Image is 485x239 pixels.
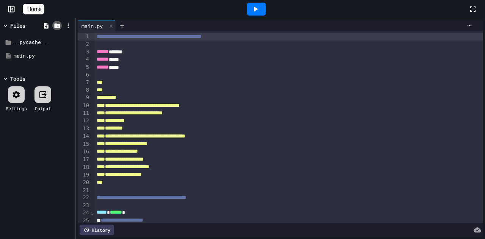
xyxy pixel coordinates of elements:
span: Home [27,5,41,13]
div: 21 [78,187,90,194]
div: 22 [78,194,90,202]
a: Home [23,4,44,14]
div: Tools [10,75,25,83]
div: 7 [78,79,90,86]
div: 18 [78,164,90,171]
div: 9 [78,94,90,102]
div: main.py [78,22,106,30]
div: 3 [78,48,90,56]
div: 4 [78,56,90,63]
div: 19 [78,171,90,179]
div: 11 [78,109,90,117]
div: 20 [78,179,90,186]
div: main.py [14,52,73,60]
div: History [80,225,114,235]
div: Settings [6,105,27,112]
div: 1 [78,33,90,41]
div: main.py [78,20,116,31]
div: 12 [78,117,90,125]
div: 23 [78,202,90,209]
div: Output [35,105,51,112]
div: 24 [78,209,90,217]
div: 5 [78,64,90,71]
div: 17 [78,156,90,163]
div: 8 [78,86,90,94]
div: 10 [78,102,90,109]
div: Files [10,22,25,30]
div: __pycache__ [14,39,73,46]
div: 6 [78,71,90,79]
div: 16 [78,148,90,156]
div: 13 [78,125,90,133]
div: 15 [78,141,90,148]
div: 14 [78,133,90,140]
div: 2 [78,41,90,48]
div: 25 [78,217,90,225]
span: Fold line [90,210,94,216]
